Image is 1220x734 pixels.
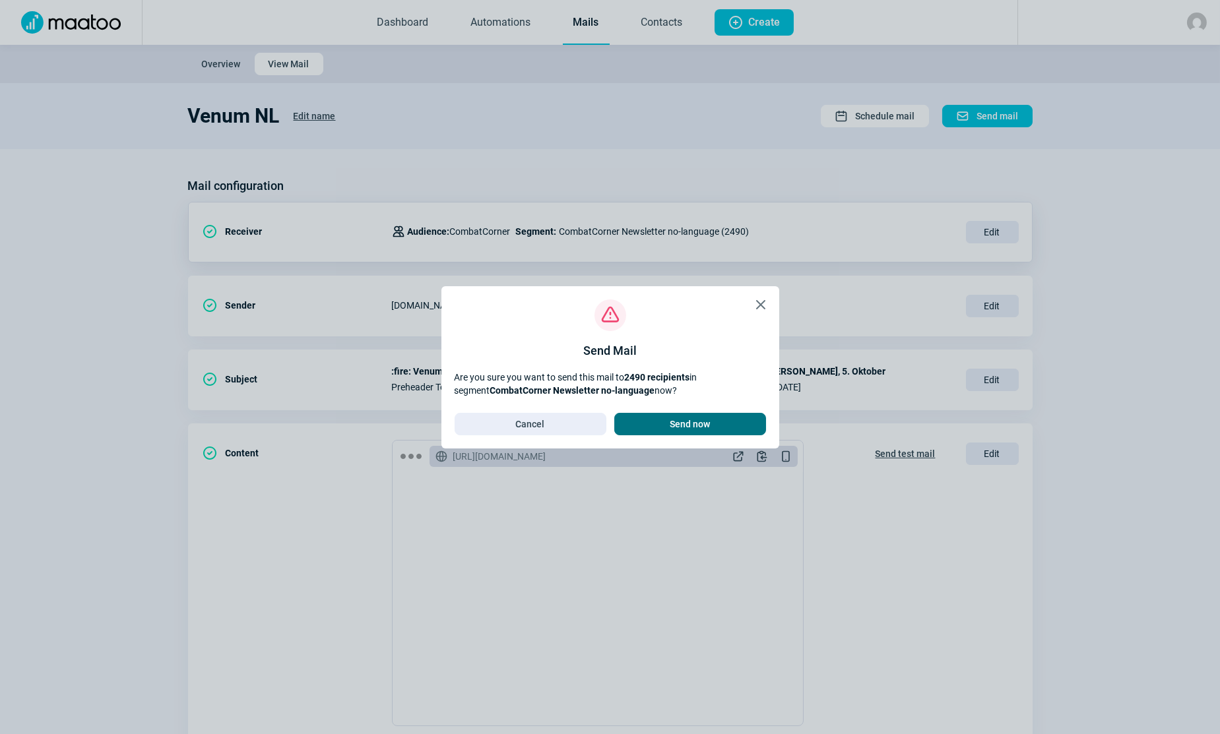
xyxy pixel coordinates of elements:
strong: 2490 recipients [625,372,690,382]
span: Send now [670,413,710,435]
button: Send now [614,413,766,435]
div: Send Mail [583,342,637,360]
span: Cancel [516,413,545,435]
button: Cancel [455,413,606,435]
strong: CombatCorner Newsletter no-language [490,385,655,396]
div: Are you sure you want to send this mail to in segment now? [455,371,766,397]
